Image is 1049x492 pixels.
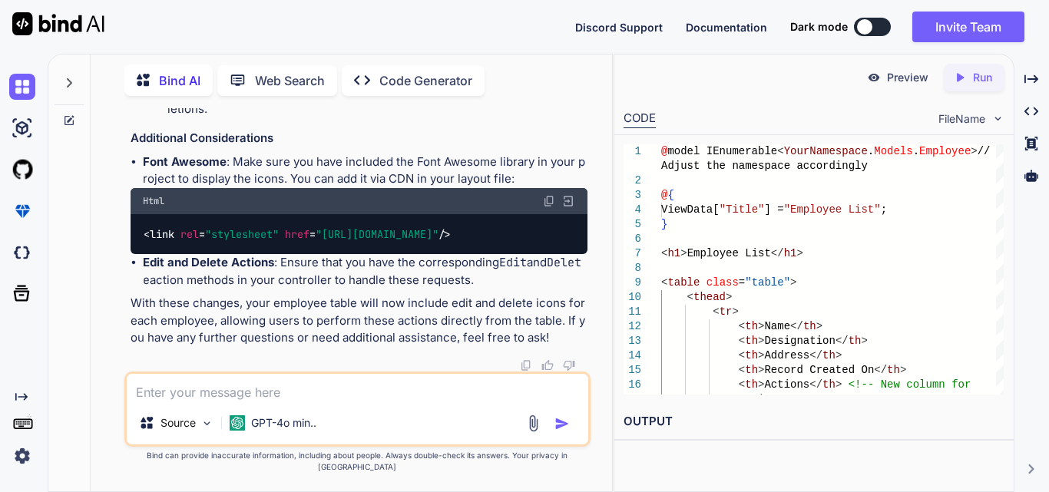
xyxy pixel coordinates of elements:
[285,227,309,241] span: href
[745,320,758,332] span: th
[758,364,764,376] span: >
[745,364,758,376] span: th
[9,239,35,266] img: darkCloudIdeIcon
[687,247,771,259] span: Employee List
[624,363,641,378] div: 15
[124,450,591,473] p: Bind can provide inaccurate information, including about people. Always double-check its answers....
[143,254,587,289] li: : Ensure that you have the corresponding and action methods in your controller to handle these re...
[624,232,641,246] div: 6
[499,255,527,270] code: Edit
[784,203,881,216] span: "Employee List"
[764,378,809,391] span: Actions
[230,415,245,431] img: GPT-4o mini
[693,291,726,303] span: thead
[661,203,720,216] span: ViewData[
[836,335,849,347] span: </
[131,295,587,347] p: With these changes, your employee table will now include edit and delete icons for each employee,...
[900,364,906,376] span: >
[739,335,745,347] span: <
[624,188,641,203] div: 3
[938,111,985,127] span: FileName
[624,110,656,128] div: CODE
[874,145,912,157] span: Models
[624,276,641,290] div: 9
[667,145,777,157] span: model IEnumerable
[991,112,1004,125] img: chevron down
[200,417,213,430] img: Pick Models
[12,12,104,35] img: Bind AI
[913,145,919,157] span: .
[9,198,35,224] img: premium
[777,145,783,157] span: <
[912,12,1024,42] button: Invite Team
[849,335,862,347] span: th
[726,291,732,303] span: >
[624,319,641,334] div: 12
[667,247,680,259] span: h1
[836,378,842,391] span: >
[379,71,472,90] p: Code Generator
[771,247,784,259] span: </
[739,276,745,289] span: =
[624,246,641,261] div: 7
[131,130,587,147] h3: Additional Considerations
[160,415,196,431] p: Source
[720,203,765,216] span: "Title"
[867,71,881,84] img: preview
[862,335,868,347] span: >
[739,320,745,332] span: <
[255,71,325,90] p: Web Search
[816,320,822,332] span: >
[809,349,822,362] span: </
[575,21,663,34] span: Discord Support
[686,19,767,35] button: Documentation
[745,276,790,289] span: "table"
[614,404,1014,440] h2: OUTPUT
[624,378,641,392] div: 16
[887,70,928,85] p: Preview
[739,378,745,391] span: <
[686,21,767,34] span: Documentation
[784,247,797,259] span: h1
[251,415,316,431] p: GPT-4o min..
[624,261,641,276] div: 8
[543,195,555,207] img: copy
[919,145,971,157] span: Employee
[524,414,542,432] img: attachment
[822,349,836,362] span: th
[661,247,667,259] span: <
[822,378,836,391] span: th
[973,70,992,85] p: Run
[205,227,279,241] span: "stylesheet"
[732,305,738,318] span: >
[790,276,796,289] span: >
[739,349,745,362] span: <
[758,349,764,362] span: >
[143,255,581,288] code: Delete
[978,145,991,157] span: //
[143,195,164,207] span: Html
[739,364,745,376] span: <
[790,320,803,332] span: </
[661,218,667,230] span: }
[764,349,809,362] span: Address
[9,115,35,141] img: ai-studio
[150,227,174,241] span: link
[9,74,35,100] img: chat
[9,443,35,469] img: settings
[661,145,667,157] span: @
[796,247,802,259] span: >
[159,71,200,90] p: Bind AI
[316,227,438,241] span: "[URL][DOMAIN_NAME]"
[971,145,977,157] span: >
[687,291,693,303] span: <
[887,364,900,376] span: th
[563,359,575,371] img: dislike
[881,203,887,216] span: ;
[624,334,641,348] div: 13
[764,364,874,376] span: Record Created On
[707,276,739,289] span: class
[713,305,719,318] span: <
[520,359,532,371] img: copy
[624,217,641,232] div: 5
